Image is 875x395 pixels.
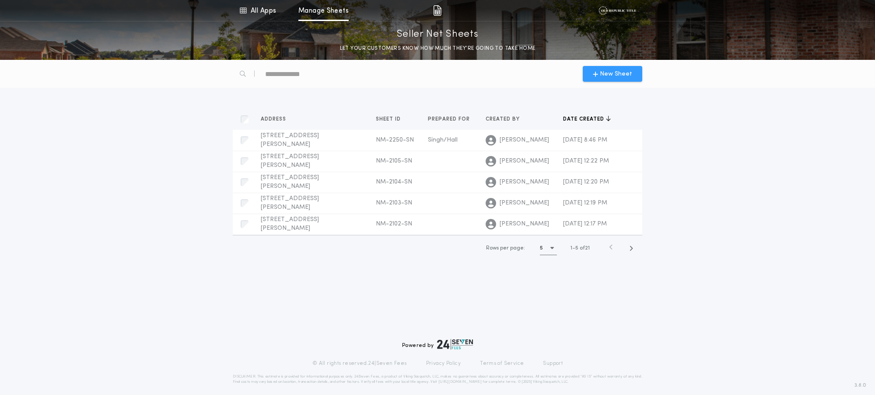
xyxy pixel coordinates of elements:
button: Sheet ID [376,115,407,124]
span: New Sheet [600,69,632,79]
span: [STREET_ADDRESS][PERSON_NAME] [261,216,319,232]
span: [DATE] 12:22 PM [563,158,609,164]
span: NM-2105-SN [376,158,412,164]
p: © All rights reserved. 24|Seven Fees [312,360,407,367]
span: NM-2103-SN [376,200,412,206]
img: img [433,5,441,16]
p: DISCLAIMER: This estimate is provided for informational purposes only. 24|Seven Fees, a product o... [233,374,642,385]
span: [PERSON_NAME] [500,220,549,229]
span: NM-2104-SN [376,179,412,185]
span: [DATE] 12:20 PM [563,179,609,185]
span: [STREET_ADDRESS][PERSON_NAME] [261,195,319,211]
span: [STREET_ADDRESS][PERSON_NAME] [261,153,319,169]
span: Sheet ID [376,116,402,123]
span: Singh/Hall [428,137,458,143]
span: [PERSON_NAME] [500,136,549,145]
p: LET YOUR CUSTOMERS KNOW HOW MUCH THEY’RE GOING TO TAKE HOME [340,44,535,53]
span: [DATE] 12:17 PM [563,221,607,227]
span: Address [261,116,288,123]
a: Terms of Service [480,360,524,367]
button: Created by [486,115,526,124]
span: [PERSON_NAME] [500,199,549,208]
span: [PERSON_NAME] [500,157,549,166]
img: vs-icon [598,6,636,15]
button: 5 [540,241,557,255]
span: Created by [486,116,521,123]
span: [DATE] 12:19 PM [563,200,607,206]
span: Date created [563,116,606,123]
span: [PERSON_NAME] [500,178,549,187]
span: 1 [570,246,572,251]
span: Prepared for [428,116,472,123]
span: NM-2250-SN [376,137,414,143]
p: Seller Net Sheets [397,28,479,42]
img: logo [437,339,473,350]
button: Date created [563,115,611,124]
span: [STREET_ADDRESS][PERSON_NAME] [261,132,319,148]
a: [URL][DOMAIN_NAME] [438,380,482,384]
a: Privacy Policy [426,360,461,367]
span: [STREET_ADDRESS][PERSON_NAME] [261,174,319,190]
h1: 5 [540,244,543,253]
span: NM-2102-SN [376,221,412,227]
span: 5 [575,246,578,251]
span: 3.8.0 [854,381,866,389]
span: [DATE] 8:46 PM [563,137,607,143]
button: Address [261,115,293,124]
span: of 21 [580,244,590,252]
a: Support [543,360,563,367]
button: New Sheet [583,66,642,82]
span: Rows per page: [486,246,525,251]
div: Powered by [402,339,473,350]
